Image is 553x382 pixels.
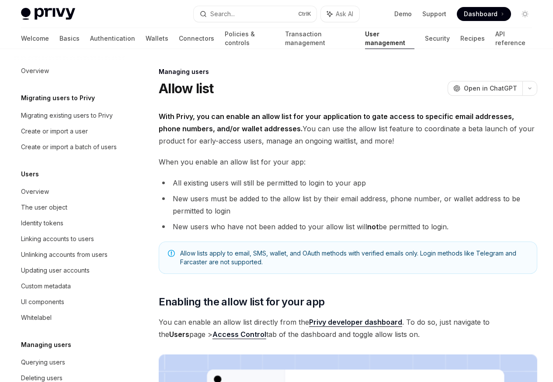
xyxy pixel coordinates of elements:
[14,278,126,294] a: Custom metadata
[21,281,71,291] div: Custom metadata
[336,10,353,18] span: Ask AI
[464,84,517,93] span: Open in ChatGPT
[14,139,126,155] a: Create or import a batch of users
[194,6,316,22] button: Search...CtrlK
[21,234,94,244] div: Linking accounts to users
[21,28,49,49] a: Welcome
[159,221,537,233] li: New users who have not been added to your allow list will be permitted to login.
[21,340,71,350] h5: Managing users
[298,11,311,18] span: Ctrl K
[180,249,528,266] span: Allow lists apply to email, SMS, wallet, and OAuth methods with verified emails only. Login metho...
[367,222,379,231] strong: not
[495,28,532,49] a: API reference
[21,312,52,323] div: Whitelabel
[21,8,75,20] img: light logo
[309,318,402,327] a: Privy developer dashboard
[21,249,108,260] div: Unlinking accounts from users
[90,28,135,49] a: Authentication
[21,202,67,213] div: The user object
[14,184,126,200] a: Overview
[14,294,126,310] a: UI components
[159,295,324,309] span: Enabling the allow list for your app
[14,310,126,326] a: Whitelabel
[169,330,189,339] strong: Users
[14,247,126,263] a: Unlinking accounts from users
[460,28,485,49] a: Recipes
[14,123,126,139] a: Create or import a user
[422,10,446,18] a: Support
[365,28,415,49] a: User management
[14,215,126,231] a: Identity tokens
[21,169,39,179] h5: Users
[159,316,537,340] span: You can enable an allow list directly from the . To do so, just navigate to the page > tab of the...
[159,112,514,133] strong: With Privy, you can enable an allow list for your application to gate access to specific email ad...
[14,200,126,215] a: The user object
[21,357,65,368] div: Querying users
[518,7,532,21] button: Toggle dark mode
[21,66,49,76] div: Overview
[21,142,117,152] div: Create or import a batch of users
[159,67,537,76] div: Managing users
[21,126,88,137] div: Create or import a user
[21,297,64,307] div: UI components
[212,330,266,339] a: Access Control
[146,28,168,49] a: Wallets
[168,250,175,257] svg: Note
[159,110,537,147] span: You can use the allow list feature to coordinate a beta launch of your product for early-access u...
[21,186,49,197] div: Overview
[225,28,275,49] a: Policies & controls
[159,81,214,96] h1: Allow list
[21,218,63,228] div: Identity tokens
[179,28,214,49] a: Connectors
[159,177,537,189] li: All existing users will still be permitted to login to your app
[159,156,537,168] span: When you enable an allow list for your app:
[14,63,126,79] a: Overview
[425,28,450,49] a: Security
[285,28,354,49] a: Transaction management
[457,7,511,21] a: Dashboard
[14,263,126,278] a: Updating user accounts
[464,10,497,18] span: Dashboard
[321,6,359,22] button: Ask AI
[14,231,126,247] a: Linking accounts to users
[21,265,90,276] div: Updating user accounts
[59,28,80,49] a: Basics
[14,354,126,370] a: Querying users
[394,10,412,18] a: Demo
[159,193,537,217] li: New users must be added to the allow list by their email address, phone number, or wallet address...
[21,110,113,121] div: Migrating existing users to Privy
[21,93,95,103] h5: Migrating users to Privy
[14,108,126,123] a: Migrating existing users to Privy
[448,81,522,96] button: Open in ChatGPT
[210,9,235,19] div: Search...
